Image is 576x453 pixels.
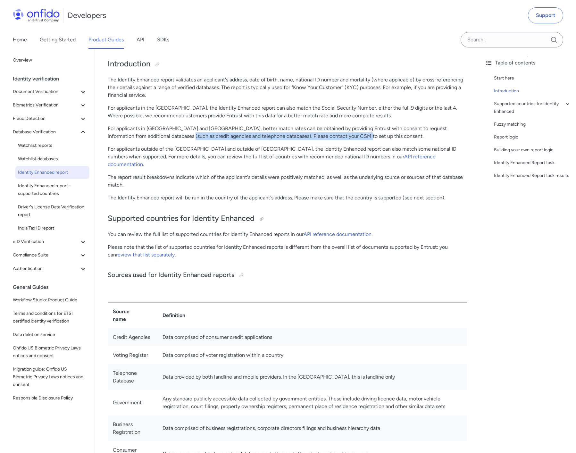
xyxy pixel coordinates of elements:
a: API [137,31,144,49]
span: Overview [13,56,87,64]
span: Compliance Suite [13,251,79,259]
a: Support [528,7,563,23]
span: Biometrics Verification [13,101,79,109]
a: Overview [10,54,89,67]
input: Onfido search input field [461,32,563,47]
td: Voting Register [108,346,157,364]
a: Watchlist reports [15,139,89,152]
a: Building your own report logic [494,146,571,154]
button: Fraud Detection [10,112,89,125]
a: Report logic [494,133,571,141]
p: You can review the full list of supported countries for Identity Enhanced reports in our . [108,231,467,238]
span: Migration guide: Onfido US Biometric Privacy Laws notices and consent [13,365,87,389]
span: Authentication [13,265,79,273]
h2: Introduction [108,59,467,70]
div: General Guides [13,281,92,294]
a: Terms and conditions for ETSI certified identity verification [10,307,89,328]
td: Data comprised of voter registration within a country [157,346,467,364]
span: Data deletion service [13,331,87,339]
td: Any standard publicly accessible data collected by government entities. These include driving lic... [157,390,467,415]
p: For applicants in [GEOGRAPHIC_DATA] and [GEOGRAPHIC_DATA], better match rates can be obtained by ... [108,125,467,140]
p: For applicants outside of the [GEOGRAPHIC_DATA] and outside of [GEOGRAPHIC_DATA], the Identity En... [108,145,467,168]
td: Credit Agencies [108,328,157,346]
div: Identity verification [13,72,92,85]
span: Driver's License Data Verification report [18,203,87,219]
span: Watchlist databases [18,155,87,163]
button: Compliance Suite [10,249,89,262]
h2: Supported countries for Identity Enhanced [108,213,467,224]
span: eID Verification [13,238,79,246]
p: The report result breakdowns indicate which of the applicant's details were positively matched, a... [108,173,467,189]
span: Terms and conditions for ETSI certified identity verification [13,310,87,325]
button: eID Verification [10,235,89,248]
p: The Identity Enhanced report validates an applicant's address, date of birth, name, national ID n... [108,76,467,99]
span: Watchlist reports [18,142,87,149]
strong: Source name [113,308,129,322]
a: Product Guides [88,31,124,49]
button: Database Verification [10,126,89,138]
a: Data deletion service [10,328,89,341]
h3: Sources used for Identity Enhanced reports [108,270,467,281]
span: Database Verification [13,128,79,136]
button: Biometrics Verification [10,99,89,112]
strong: Definition [163,312,185,318]
a: Fuzzy matching [494,121,571,128]
a: Responsible Disclosure Policy [10,392,89,405]
a: Driver's License Data Verification report [15,201,89,221]
a: Supported countries for Identity Enhanced [494,100,571,115]
span: Identity Enhanced report [18,169,87,176]
a: Identity Enhanced report [15,166,89,179]
a: Home [13,31,27,49]
a: Introduction [494,87,571,95]
a: Workflow Studio: Product Guide [10,294,89,306]
td: Data comprised of business registrations, corporate directors filings and business hierarchy data [157,415,467,441]
img: Onfido Logo [13,9,60,22]
span: Identity Enhanced report - supported countries [18,182,87,197]
a: Migration guide: Onfido US Biometric Privacy Laws notices and consent [10,363,89,391]
p: For applicants in the [GEOGRAPHIC_DATA], the Identity Enhanced report can also match the Social S... [108,104,467,120]
a: API reference documentation [108,154,436,167]
a: API reference documentation [304,231,371,237]
button: Document Verification [10,85,89,98]
span: India Tax ID report [18,224,87,232]
a: Watchlist databases [15,153,89,165]
a: India Tax ID report [15,222,89,235]
span: Document Verification [13,88,79,96]
div: Table of contents [485,59,571,67]
span: Responsible Disclosure Policy [13,394,87,402]
td: Telephone Database [108,364,157,390]
span: Workflow Studio: Product Guide [13,296,87,304]
span: Fraud Detection [13,115,79,122]
h1: Developers [68,10,106,21]
td: Data comprised of consumer credit applications [157,328,467,346]
a: SDKs [157,31,169,49]
a: Start here [494,74,571,82]
td: Government [108,390,157,415]
button: Authentication [10,262,89,275]
p: Please note that the list of supported countries for Identity Enhanced reports is different from ... [108,243,467,259]
a: Getting Started [40,31,76,49]
p: The Identity Enhanced report will be run in the country of the applicant's address. Please make s... [108,194,467,202]
a: Onfido US Biometric Privacy Laws notices and consent [10,342,89,362]
a: Identity Enhanced Report task [494,159,571,167]
a: Identity Enhanced report - supported countries [15,180,89,200]
a: Identity Enhanced Report task results [494,172,571,180]
td: Data provided by both landline and mobile providers. In the [GEOGRAPHIC_DATA], this is landline only [157,364,467,390]
td: Business Registration [108,415,157,441]
a: review that list separately [116,252,175,258]
span: Onfido US Biometric Privacy Laws notices and consent [13,344,87,360]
